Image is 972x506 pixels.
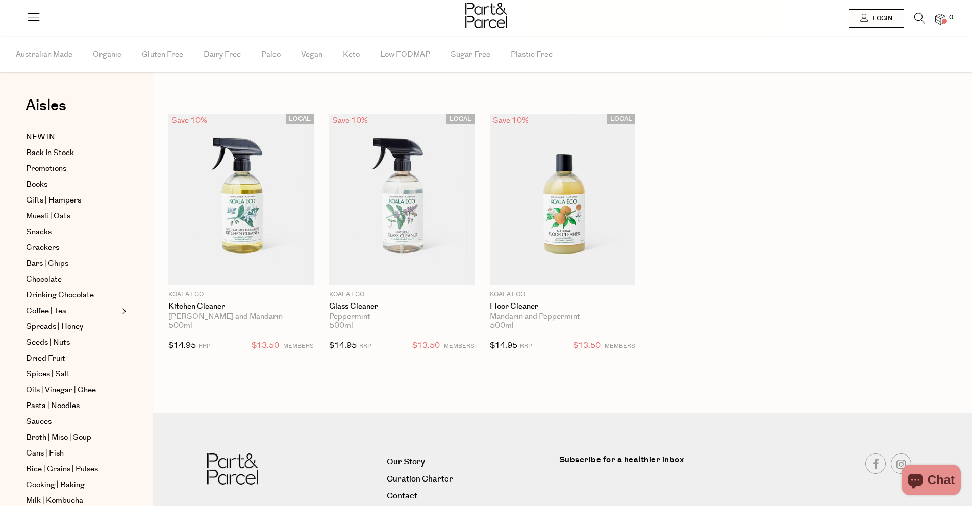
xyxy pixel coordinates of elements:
a: Curation Charter [387,472,552,486]
span: Login [870,14,892,23]
img: Part&Parcel [207,453,258,485]
span: 500ml [490,321,514,331]
span: $13.50 [412,339,440,352]
div: Save 10% [329,114,371,128]
span: Chocolate [26,273,62,286]
a: Oils | Vinegar | Ghee [26,384,119,396]
img: Part&Parcel [465,3,507,28]
a: NEW IN [26,131,119,143]
span: Drinking Chocolate [26,289,94,301]
span: Promotions [26,163,66,175]
p: Koala Eco [329,290,475,299]
span: Books [26,179,47,191]
img: Kitchen Cleaner [168,114,314,285]
a: 0 [935,14,945,24]
a: Sauces [26,416,119,428]
a: Crackers [26,242,119,254]
span: Coffee | Tea [26,305,66,317]
a: Back In Stock [26,147,119,159]
span: LOCAL [446,114,475,124]
span: Vegan [301,37,322,72]
small: RRP [198,342,210,350]
small: RRP [359,342,371,350]
span: Australian Made [16,37,72,72]
span: Dairy Free [204,37,241,72]
span: $13.50 [573,339,601,352]
span: Bars | Chips [26,258,68,270]
span: Crackers [26,242,59,254]
span: Dried Fruit [26,352,65,365]
a: Muesli | Oats [26,210,119,222]
span: 500ml [168,321,192,331]
span: 0 [946,13,956,22]
span: Spices | Salt [26,368,70,381]
div: Save 10% [168,114,210,128]
span: Cans | Fish [26,447,64,460]
a: Rice | Grains | Pulses [26,463,119,475]
span: Paleo [261,37,281,72]
span: Spreads | Honey [26,321,83,333]
span: $14.95 [490,340,517,351]
a: Login [849,9,904,28]
div: [PERSON_NAME] and Mandarin [168,312,314,321]
a: Dried Fruit [26,352,119,365]
span: $14.95 [168,340,196,351]
small: RRP [520,342,532,350]
a: Snacks [26,226,119,238]
img: Glass Cleaner [329,114,475,285]
p: Koala Eco [168,290,314,299]
inbox-online-store-chat: Shopify online store chat [899,465,964,498]
span: Gifts | Hampers [26,194,81,207]
a: Drinking Chocolate [26,289,119,301]
a: Bars | Chips [26,258,119,270]
a: Spreads | Honey [26,321,119,333]
a: Kitchen Cleaner [168,302,314,311]
span: Sauces [26,416,52,428]
a: Gifts | Hampers [26,194,119,207]
span: Back In Stock [26,147,74,159]
span: $13.50 [252,339,279,352]
p: Koala Eco [490,290,635,299]
span: Plastic Free [511,37,553,72]
span: Broth | Miso | Soup [26,432,91,444]
a: Coffee | Tea [26,305,119,317]
span: Cooking | Baking [26,479,85,491]
a: Broth | Miso | Soup [26,432,119,444]
span: Pasta | Noodles [26,400,80,412]
a: Aisles [26,98,66,123]
span: Snacks [26,226,52,238]
span: LOCAL [607,114,635,124]
small: MEMBERS [283,342,314,350]
img: Floor Cleaner [490,114,635,285]
div: Save 10% [490,114,532,128]
a: Cooking | Baking [26,479,119,491]
button: Expand/Collapse Coffee | Tea [119,305,127,317]
span: Oils | Vinegar | Ghee [26,384,96,396]
label: Subscribe for a healthier inbox [559,453,739,473]
span: Rice | Grains | Pulses [26,463,98,475]
span: Muesli | Oats [26,210,70,222]
span: LOCAL [286,114,314,124]
a: Cans | Fish [26,447,119,460]
span: Organic [93,37,121,72]
div: Peppermint [329,312,475,321]
span: $14.95 [329,340,357,351]
span: Keto [343,37,360,72]
span: 500ml [329,321,353,331]
a: Chocolate [26,273,119,286]
a: Spices | Salt [26,368,119,381]
span: Gluten Free [142,37,183,72]
a: Contact [387,489,552,503]
span: Sugar Free [451,37,490,72]
a: Promotions [26,163,119,175]
a: Glass Cleaner [329,302,475,311]
small: MEMBERS [605,342,635,350]
span: Seeds | Nuts [26,337,70,349]
div: Mandarin and Peppermint [490,312,635,321]
small: MEMBERS [444,342,475,350]
a: Pasta | Noodles [26,400,119,412]
a: Floor Cleaner [490,302,635,311]
a: Our Story [387,455,552,469]
span: Low FODMAP [380,37,430,72]
span: Aisles [26,94,66,117]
